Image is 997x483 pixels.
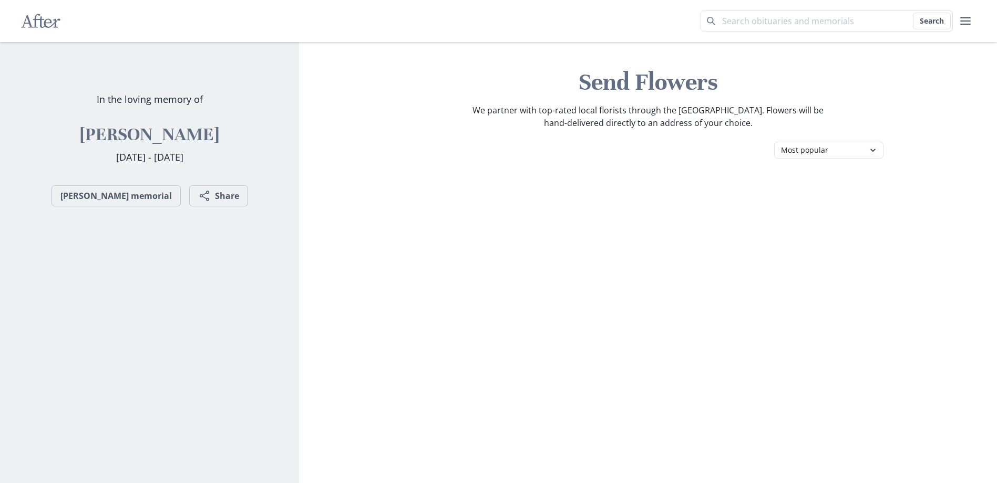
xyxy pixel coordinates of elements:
[189,185,248,206] button: Share
[80,123,219,146] h2: [PERSON_NAME]
[774,142,883,159] select: Category filter
[701,10,953,31] input: Search term
[116,151,183,163] span: [DATE] - [DATE]
[307,67,989,98] h1: Send Flowers
[471,104,825,129] p: We partner with top-rated local florists through the [GEOGRAPHIC_DATA]. Flowers will be hand-deli...
[52,185,181,206] a: [PERSON_NAME] memorial
[97,92,203,107] p: In the loving memory of
[913,13,951,29] button: Search
[955,10,976,31] button: user menu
